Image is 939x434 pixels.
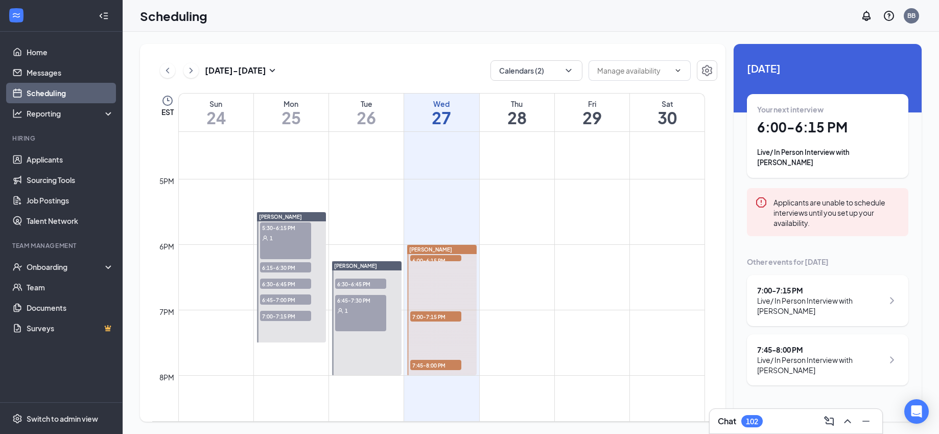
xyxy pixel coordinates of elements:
span: 7:00-7:15 PM [260,311,311,321]
span: [PERSON_NAME] [334,263,377,269]
svg: QuestionInfo [883,10,895,22]
a: August 30, 2025 [630,94,705,131]
div: Other events for [DATE] [747,257,908,267]
h1: 25 [254,109,328,126]
svg: Analysis [12,108,22,119]
div: Reporting [27,108,114,119]
span: [DATE] [747,60,908,76]
svg: Notifications [860,10,873,22]
a: Messages [27,62,114,83]
svg: User [262,235,268,241]
div: 7:00 - 7:15 PM [757,285,883,295]
a: Team [27,277,114,298]
div: Switch to admin view [27,414,98,424]
div: Live/ In Person Interview with [PERSON_NAME] [757,147,898,168]
h1: 29 [555,109,629,126]
div: Wed [404,99,479,109]
a: Documents [27,298,114,318]
h1: 24 [179,109,253,126]
span: 6:45-7:00 PM [260,294,311,305]
svg: ChevronLeft [162,64,173,77]
button: ChevronRight [183,63,199,78]
span: EST [161,107,174,117]
button: ComposeMessage [821,413,837,429]
div: Fri [555,99,629,109]
div: Onboarding [27,262,105,272]
div: Team Management [12,241,112,250]
div: Thu [480,99,554,109]
svg: ChevronDown [674,66,682,75]
div: Your next interview [757,104,898,115]
a: August 29, 2025 [555,94,629,131]
h1: 6:00 - 6:15 PM [757,119,898,136]
h3: Chat [718,416,736,427]
svg: ChevronUp [841,415,854,427]
a: Applicants [27,149,114,170]
a: SurveysCrown [27,318,114,338]
span: 7:00-7:15 PM [410,311,461,322]
button: Minimize [858,413,874,429]
h1: 30 [630,109,705,126]
div: 102 [746,417,758,426]
span: 6:45-7:30 PM [335,295,386,305]
h1: Scheduling [140,7,207,25]
svg: Error [755,196,767,209]
div: 6pm [157,241,176,252]
svg: Settings [701,64,713,77]
span: 5:30-6:15 PM [260,222,311,233]
a: Sourcing Tools [27,170,114,190]
h1: 27 [404,109,479,126]
svg: User [337,308,343,314]
button: ChevronLeft [160,63,175,78]
svg: ChevronRight [186,64,196,77]
div: 8pm [157,372,176,383]
svg: Minimize [860,415,872,427]
a: August 26, 2025 [329,94,404,131]
div: Tue [329,99,404,109]
svg: WorkstreamLogo [11,10,21,20]
svg: ChevronRight [886,294,898,307]
div: 7pm [157,306,176,317]
button: Settings [697,60,717,81]
a: Home [27,42,114,62]
div: 5pm [157,175,176,187]
h1: 26 [329,109,404,126]
span: 1 [345,307,348,314]
svg: ChevronDown [564,65,574,76]
span: 7:45-8:00 PM [410,360,461,370]
svg: SmallChevronDown [266,64,278,77]
svg: UserCheck [12,262,22,272]
div: Sun [179,99,253,109]
div: Hiring [12,134,112,143]
div: Live/ In Person Interview with [PERSON_NAME] [757,295,883,316]
h3: [DATE] - [DATE] [205,65,266,76]
div: Sat [630,99,705,109]
div: 7:45 - 8:00 PM [757,345,883,355]
a: August 28, 2025 [480,94,554,131]
svg: Collapse [99,11,109,21]
div: BB [907,11,915,20]
h1: 28 [480,109,554,126]
svg: ComposeMessage [823,415,835,427]
span: 1 [270,235,273,242]
span: 6:15-6:30 PM [260,262,311,272]
a: Talent Network [27,211,114,231]
a: August 27, 2025 [404,94,479,131]
span: [PERSON_NAME] [259,214,302,220]
a: Job Postings [27,190,114,211]
div: Mon [254,99,328,109]
svg: ChevronRight [886,354,898,366]
a: Scheduling [27,83,114,103]
svg: Clock [161,95,174,107]
input: Manage availability [597,65,670,76]
a: August 25, 2025 [254,94,328,131]
span: 6:30-6:45 PM [335,279,386,289]
button: ChevronUp [839,413,856,429]
svg: Settings [12,414,22,424]
span: [PERSON_NAME] [409,246,452,253]
div: Applicants are unable to schedule interviews until you set up your availability. [773,196,900,228]
a: August 24, 2025 [179,94,253,131]
button: Calendars (2)ChevronDown [490,60,582,81]
span: 6:00-6:15 PM [410,255,461,265]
